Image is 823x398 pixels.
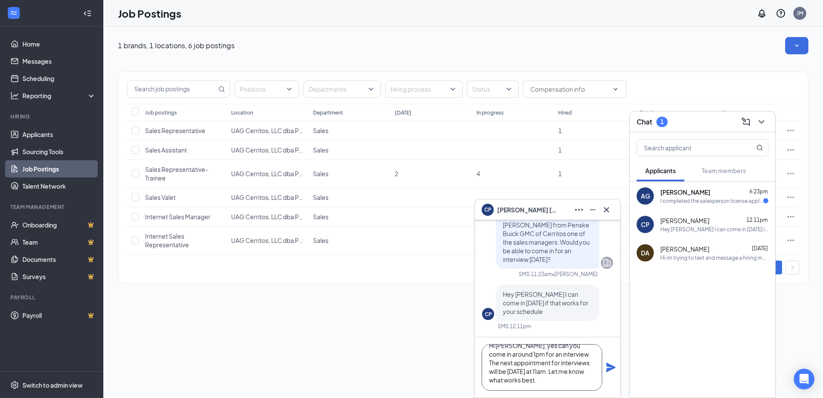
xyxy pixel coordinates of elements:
[227,227,309,255] td: UAG Cerritos, LLC dba Penske Buick GMC Cerritos
[10,381,19,389] svg: Settings
[786,169,795,178] svg: Ellipses
[118,6,181,21] h1: Job Postings
[395,170,398,177] span: 2
[530,84,609,94] input: Compensation info
[22,70,96,87] a: Scheduling
[231,213,373,221] span: UAG Cerritos, LLC dba Penske Buick GMC Cerritos
[476,170,480,177] span: 4
[552,271,597,278] span: • [PERSON_NAME]
[790,265,795,270] span: right
[231,236,373,244] span: UAG Cerritos, LLC dba Penske Buick GMC Cerritos
[660,188,710,196] span: [PERSON_NAME]
[588,205,598,215] svg: Minimize
[756,144,763,151] svg: MagnifyingGlass
[145,165,208,182] span: Sales Representative-Trainee
[660,254,768,261] div: Hi im trying to text and message a hiring manager.
[313,193,328,201] span: Sales
[601,205,612,215] svg: Cross
[309,121,390,140] td: Sales
[718,104,782,121] th: Status
[118,41,235,50] p: 1 brands, 1 locations, 6 job postings
[600,203,613,217] button: Cross
[145,146,187,154] span: Sales Assistant
[602,258,612,268] svg: Company
[22,91,96,100] div: Reporting
[10,113,94,120] div: Hiring
[586,203,600,217] button: Minimize
[145,193,176,201] span: Sales Valet
[231,146,373,154] span: UAG Cerritos, LLC dba Penske Buick GMC Cerritos
[660,245,709,253] span: [PERSON_NAME]
[498,323,531,330] div: SMS 12:11pm
[145,213,210,221] span: Internet Sales Manager
[309,160,390,188] td: Sales
[558,127,562,134] span: 1
[636,104,718,121] th: Total
[739,115,753,129] button: ComposeMessage
[786,146,795,154] svg: Ellipses
[309,227,390,255] td: Sales
[786,261,799,274] li: Next Page
[309,207,390,227] td: Sales
[797,9,803,17] div: JM
[22,126,96,143] a: Applicants
[645,167,676,174] span: Applicants
[313,236,328,244] span: Sales
[231,109,253,116] div: Location
[22,53,96,70] a: Messages
[794,369,814,389] div: Open Intercom Messenger
[786,126,795,135] svg: Ellipses
[145,232,189,249] span: Internet Sales Representative
[218,86,225,93] svg: MagnifyingGlass
[702,167,746,174] span: Team members
[145,109,177,116] div: Job postings
[637,117,652,127] h3: Chat
[749,188,768,195] span: 6:23pm
[9,9,18,17] svg: WorkstreamLogo
[227,207,309,227] td: UAG Cerritos, LLC dba Penske Buick GMC Cerritos
[606,362,616,373] button: Plane
[22,35,96,53] a: Home
[660,226,768,233] div: Hey [PERSON_NAME] I can come in [DATE] if that works for your schedule
[22,216,96,233] a: OnboardingCrown
[746,217,768,223] span: 12:11pm
[482,344,602,391] textarea: Hi [PERSON_NAME], yes can you come in around 1pm for an interview. The next appointment for inter...
[752,245,768,252] span: [DATE]
[22,233,96,251] a: TeamCrown
[22,381,83,389] div: Switch to admin view
[519,271,552,278] div: SMS 11:23am
[231,193,373,201] span: UAG Cerritos, LLC dba Penske Buick GMC Cerritos
[309,188,390,207] td: Sales
[231,170,373,177] span: UAG Cerritos, LLC dba Penske Buick GMC Cerritos
[22,268,96,285] a: SurveysCrown
[22,143,96,160] a: Sourcing Tools
[558,170,562,177] span: 1
[660,216,709,225] span: [PERSON_NAME]
[497,205,557,215] span: [PERSON_NAME] [PERSON_NAME]
[641,220,650,229] div: CP
[227,188,309,207] td: UAG Cerritos, LLC dba Penske Buick GMC Cerritos
[558,146,562,154] span: 1
[22,160,96,177] a: Job Postings
[503,290,588,315] span: Hey [PERSON_NAME] I can come in [DATE] if that works for your schedule
[786,236,795,245] svg: Ellipses
[472,104,554,121] th: In progress
[309,140,390,160] td: Sales
[227,160,309,188] td: UAG Cerritos, LLC dba Penske Buick GMC Cerritos
[757,8,767,19] svg: Notifications
[786,193,795,202] svg: Ellipses
[572,203,586,217] button: Ellipses
[741,117,751,127] svg: ComposeMessage
[574,205,584,215] svg: Ellipses
[755,115,768,129] button: ChevronDown
[313,213,328,221] span: Sales
[390,104,472,121] th: [DATE]
[785,37,808,54] button: SmallChevronDown
[485,311,492,318] div: CP
[231,127,373,134] span: UAG Cerritos, LLC dba Penske Buick GMC Cerritos
[641,192,650,200] div: AG
[10,203,94,211] div: Team Management
[637,140,739,156] input: Search applicant
[22,307,96,324] a: PayrollCrown
[756,117,767,127] svg: ChevronDown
